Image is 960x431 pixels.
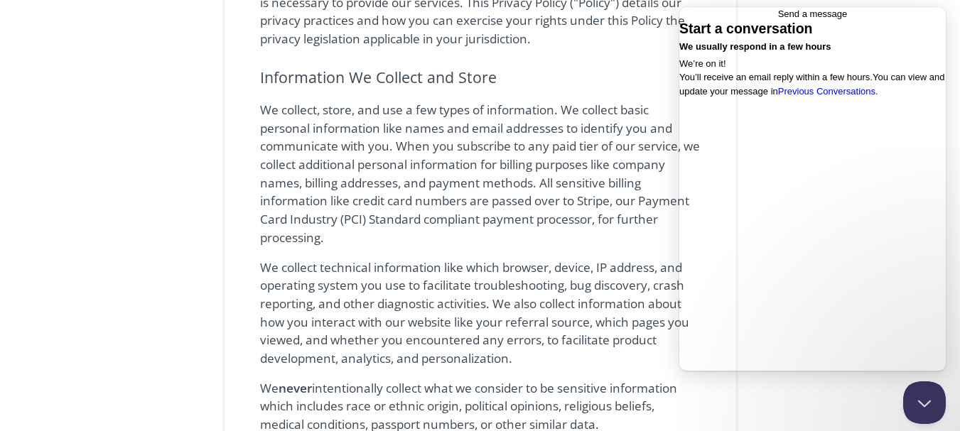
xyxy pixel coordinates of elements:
h6: Information We Collect and Store [260,65,701,89]
iframe: Help Scout Beacon - Live Chat, Contact Form, and Knowledge Base [679,7,946,371]
p: We collect, store, and use a few types of information. We collect basic personal information like... [260,101,701,247]
span: never [279,380,312,396]
iframe: Help Scout Beacon - Close [903,381,946,424]
p: We collect technical information like which browser, device, IP address, and operating system you... [260,258,701,368]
